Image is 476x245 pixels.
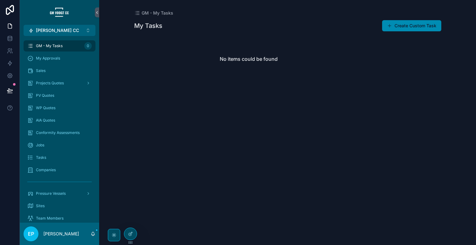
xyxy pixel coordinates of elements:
[36,27,79,33] span: [PERSON_NAME] CC
[24,90,95,101] a: PV Quotes
[36,167,56,172] span: Companies
[24,102,95,114] a: WP Quotes
[24,53,95,64] a: My Approvals
[382,20,441,31] button: Create Custom Task
[36,93,54,98] span: PV Quotes
[24,115,95,126] a: AIA Quotes
[36,191,66,196] span: Pressure Vessels
[36,105,55,110] span: WP Quotes
[36,43,63,48] span: GM - My Tasks
[220,55,278,63] h2: No items could be found
[24,127,95,138] a: Conformity Assessments
[36,155,46,160] span: Tasks
[24,200,95,212] a: Sites
[24,78,95,89] a: Projects Quotes
[24,140,95,151] a: Jobs
[20,36,99,223] div: scrollable content
[50,7,69,17] img: App logo
[24,65,95,76] a: Sales
[24,188,95,199] a: Pressure Vessels
[28,230,34,238] span: EP
[84,42,92,50] div: 0
[24,164,95,176] a: Companies
[24,213,95,224] a: Team Members
[43,231,79,237] p: [PERSON_NAME]
[24,152,95,163] a: Tasks
[134,10,173,16] a: GM - My Tasks
[36,143,44,148] span: Jobs
[134,21,162,30] h1: My Tasks
[36,216,64,221] span: Team Members
[36,130,80,135] span: Conformity Assessments
[24,25,95,36] button: Select Button
[36,56,60,61] span: My Approvals
[36,81,64,86] span: Projects Quotes
[142,10,173,16] span: GM - My Tasks
[36,68,46,73] span: Sales
[36,118,55,123] span: AIA Quotes
[36,203,45,208] span: Sites
[24,40,95,51] a: GM - My Tasks0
